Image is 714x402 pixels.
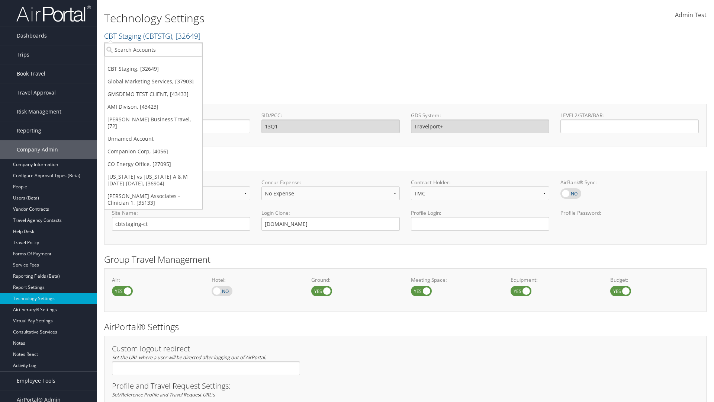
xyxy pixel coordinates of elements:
[560,209,699,230] label: Profile Password:
[112,391,215,398] em: Set/Reference Profile and Travel Request URL's
[104,145,202,158] a: Companion Corp, [4056]
[675,4,707,27] a: Admin Test
[411,276,499,284] label: Meeting Space:
[610,276,699,284] label: Budget:
[104,10,506,26] h1: Technology Settings
[104,158,202,170] a: CO Energy Office, [27095]
[104,63,202,75] a: CBT Staging, [32649]
[104,170,202,190] a: [US_STATE] vs [US_STATE] A & M [DATE]-[DATE], [36904]
[675,11,707,19] span: Admin Test
[104,320,707,333] h2: AirPortal® Settings
[112,345,300,352] h3: Custom logout redirect
[560,179,699,186] label: AirBank® Sync:
[17,140,58,159] span: Company Admin
[104,88,202,100] a: GMSDEMO TEST CLIENT, [43433]
[17,64,45,83] span: Book Travel
[104,156,707,168] h2: Online Booking Tool
[411,209,549,230] label: Profile Login:
[17,371,55,390] span: Employee Tools
[17,83,56,102] span: Travel Approval
[104,190,202,209] a: [PERSON_NAME] Associates - Clinician 1, [35133]
[261,112,400,119] label: SID/PCC:
[511,276,599,284] label: Equipment:
[17,102,61,121] span: Risk Management
[104,89,701,101] h2: GDS
[104,31,200,41] a: CBT Staging
[411,217,549,231] input: Profile Login:
[112,354,266,361] em: Set the URL where a user will be directed after logging out of AirPortal.
[104,75,202,88] a: Global Marketing Services, [37903]
[104,113,202,133] a: [PERSON_NAME] Business Travel, [72]
[17,121,41,140] span: Reporting
[104,100,202,113] a: AMI Divison, [43423]
[411,112,549,119] label: GDS System:
[261,179,400,186] label: Concur Expense:
[172,31,200,41] span: , [ 32649 ]
[17,45,29,64] span: Trips
[104,253,707,266] h2: Group Travel Management
[560,188,581,199] label: AirBank® Sync
[16,5,91,22] img: airportal-logo.png
[112,382,699,390] h3: Profile and Travel Request Settings:
[411,179,549,186] label: Contract Holder:
[560,112,699,119] label: LEVEL2/STAR/BAR:
[104,43,202,57] input: Search Accounts
[143,31,172,41] span: ( CBTSTG )
[104,133,202,145] a: Unnamed Account
[311,276,400,284] label: Ground:
[212,276,300,284] label: Hotel:
[112,209,250,217] label: Site Name:
[261,209,400,217] label: Login Clone:
[112,276,200,284] label: Air:
[17,26,47,45] span: Dashboards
